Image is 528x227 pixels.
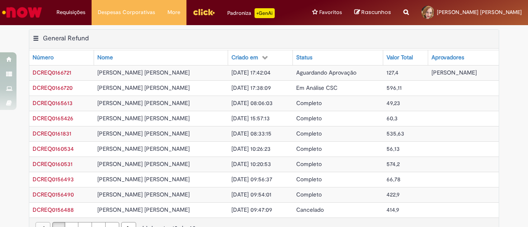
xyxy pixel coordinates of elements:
[33,130,71,137] span: DCREQ0161831
[296,176,322,183] span: Completo
[431,54,464,62] div: Aprovadores
[354,9,391,16] a: Rascunhos
[43,34,89,42] h2: General Refund
[231,206,272,213] span: [DATE] 09:47:09
[97,145,190,152] span: [PERSON_NAME] [PERSON_NAME]
[296,84,337,91] span: Em Análise CSC
[97,115,190,122] span: [PERSON_NAME] [PERSON_NAME]
[387,99,400,107] span: 49,23
[33,115,73,122] span: DCREQ0165426
[296,160,322,168] span: Completo
[97,176,190,183] span: [PERSON_NAME] [PERSON_NAME]
[231,99,273,107] span: [DATE] 08:06:03
[97,84,190,91] span: [PERSON_NAME] [PERSON_NAME]
[387,69,398,76] span: 127,4
[98,8,155,16] span: Despesas Corporativas
[1,4,43,21] img: ServiceNow
[33,160,73,168] a: Abrir Registro: DCREQ0160531
[33,160,73,168] span: DCREQ0160531
[437,9,522,16] span: [PERSON_NAME] [PERSON_NAME]
[33,206,74,213] a: Abrir Registro: DCREQ0156488
[231,54,258,62] div: Criado em
[33,84,73,91] span: DCREQ0166720
[33,191,74,198] span: DCREQ0156490
[387,176,401,183] span: 66,78
[97,99,190,107] span: [PERSON_NAME] [PERSON_NAME]
[231,191,271,198] span: [DATE] 09:54:01
[387,160,400,168] span: 574,2
[231,115,270,122] span: [DATE] 15:57:13
[33,84,73,91] a: Abrir Registro: DCREQ0166720
[231,145,271,152] span: [DATE] 10:26:23
[33,69,71,76] a: Abrir Registro: DCREQ0166721
[387,145,400,152] span: 56,13
[231,176,272,183] span: [DATE] 09:56:37
[387,206,399,213] span: 414,9
[387,84,402,91] span: 596,11
[97,160,190,168] span: [PERSON_NAME] [PERSON_NAME]
[33,176,74,183] span: DCREQ0156493
[296,69,356,76] span: Aguardando Aprovação
[33,69,71,76] span: DCREQ0166721
[33,191,74,198] a: Abrir Registro: DCREQ0156490
[255,8,275,18] p: +GenAi
[319,8,342,16] span: Favoritos
[387,130,404,137] span: 535,63
[361,8,391,16] span: Rascunhos
[296,145,322,152] span: Completo
[33,145,74,152] a: Abrir Registro: DCREQ0160534
[296,130,322,137] span: Completo
[33,54,54,62] div: Número
[227,8,275,18] div: Padroniza
[231,84,271,91] span: [DATE] 17:38:09
[33,130,71,137] a: Abrir Registro: DCREQ0161831
[33,176,74,183] a: Abrir Registro: DCREQ0156493
[33,145,74,152] span: DCREQ0160534
[33,34,39,45] button: General Refund Menu de contexto
[296,54,312,62] div: Status
[193,6,215,18] img: click_logo_yellow_360x200.png
[231,160,271,168] span: [DATE] 10:20:53
[296,191,322,198] span: Completo
[296,115,322,122] span: Completo
[33,99,73,107] span: DCREQ0165613
[97,54,113,62] div: Nome
[57,8,85,16] span: Requisições
[97,69,190,76] span: [PERSON_NAME] [PERSON_NAME]
[387,54,413,62] div: Valor Total
[33,99,73,107] a: Abrir Registro: DCREQ0165613
[387,191,400,198] span: 422,9
[97,191,190,198] span: [PERSON_NAME] [PERSON_NAME]
[167,8,180,16] span: More
[33,206,74,213] span: DCREQ0156488
[97,206,190,213] span: [PERSON_NAME] [PERSON_NAME]
[231,69,271,76] span: [DATE] 17:42:04
[97,130,190,137] span: [PERSON_NAME] [PERSON_NAME]
[431,69,477,76] span: [PERSON_NAME]
[296,99,322,107] span: Completo
[296,206,324,213] span: Cancelado
[33,115,73,122] a: Abrir Registro: DCREQ0165426
[387,115,398,122] span: 60,3
[231,130,271,137] span: [DATE] 08:33:15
